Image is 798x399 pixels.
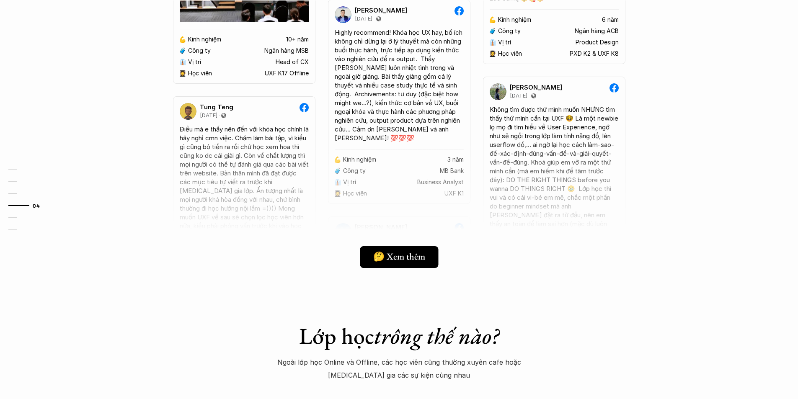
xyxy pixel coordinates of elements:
em: trông thế nào? [374,321,499,350]
a: Tung Teng[DATE]Điều mà e thấy nên đến với khóa học chính là hãy nghỉ cmn việc. Chăm làm bài tập, ... [173,96,315,301]
p: 💪 [179,36,186,43]
p: Vị trí [188,59,201,66]
p: 10+ năm [286,36,309,43]
p: Công ty [188,47,211,54]
p: Ngân hàng MSB [264,47,309,54]
p: 💪 [489,16,496,23]
p: 👩‍🎓 [489,50,496,57]
p: [DATE] [200,112,217,119]
p: 🧳 [489,28,496,35]
p: 🧳 [179,47,186,54]
p: 👔 [489,39,496,46]
p: [DATE] [510,93,527,99]
p: Head of CX [276,59,309,66]
p: Product Design [576,39,619,46]
h1: Lớp học [253,322,545,350]
p: [PERSON_NAME] [355,7,407,14]
p: PXD K2 & UXF K8 [570,50,619,57]
p: Vị trí [498,39,511,46]
p: 👩‍🎓 [179,70,186,77]
p: Kinh nghiệm [498,16,531,23]
div: Highly recommend! Khóa học UX hay, bổ ích không chỉ dừng lại ở lý thuyết mà còn những buổi thực h... [335,28,464,142]
p: Kinh nghiệm [188,36,221,43]
p: 👔 [179,59,186,66]
p: 6 năm [602,16,619,23]
h5: 🤔 Xem thêm [373,251,425,262]
strong: 04 [33,203,40,209]
a: [PERSON_NAME][DATE]Không tìm được thứ mình muốn NHƯNG tìm thấy thứ mình cần tại UXF 🤓 Là một newb... [483,77,625,351]
p: Ngân hàng ACB [575,28,619,35]
p: Ngoài lớp học Online và Offline, các học viên cũng thường xuyên cafe hoặc [MEDICAL_DATA] gia các ... [272,356,527,381]
div: Không tìm được thứ mình muốn NHƯNG tìm thấy thứ mình cần tại UXF 🤓 Là một newbie lọ mọ đi tìm hiể... [490,105,619,290]
p: [PERSON_NAME] [510,84,562,91]
p: UXF K17 Offline [265,70,309,77]
p: Công ty [498,28,521,35]
p: Học viên [498,50,522,57]
p: [DATE] [355,15,372,22]
a: 04 [8,201,48,211]
p: Học viên [188,70,212,77]
p: Tung Teng [200,103,233,111]
a: 🤔 Xem thêm [360,246,438,268]
div: Điều mà e thấy nên đến với khóa học chính là hãy nghỉ cmn việc. Chăm làm bài tập, vì kiểu gì cũng... [180,125,309,239]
